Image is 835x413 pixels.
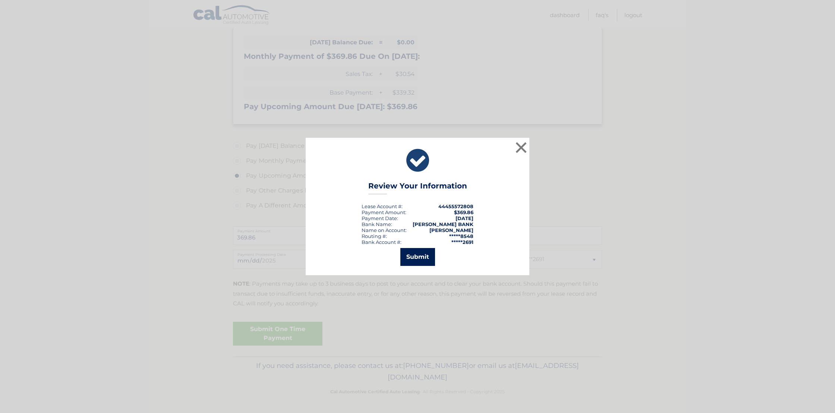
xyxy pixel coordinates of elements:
[438,203,473,209] strong: 44455572808
[362,215,397,221] span: Payment Date
[400,248,435,266] button: Submit
[362,233,387,239] div: Routing #:
[413,221,473,227] strong: [PERSON_NAME] BANK
[362,221,392,227] div: Bank Name:
[362,227,407,233] div: Name on Account:
[362,203,403,209] div: Lease Account #:
[429,227,473,233] strong: [PERSON_NAME]
[362,209,406,215] div: Payment Amount:
[454,209,473,215] span: $369.86
[456,215,473,221] span: [DATE]
[368,181,467,194] h3: Review Your Information
[514,140,529,155] button: ×
[362,215,398,221] div: :
[362,239,401,245] div: Bank Account #:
